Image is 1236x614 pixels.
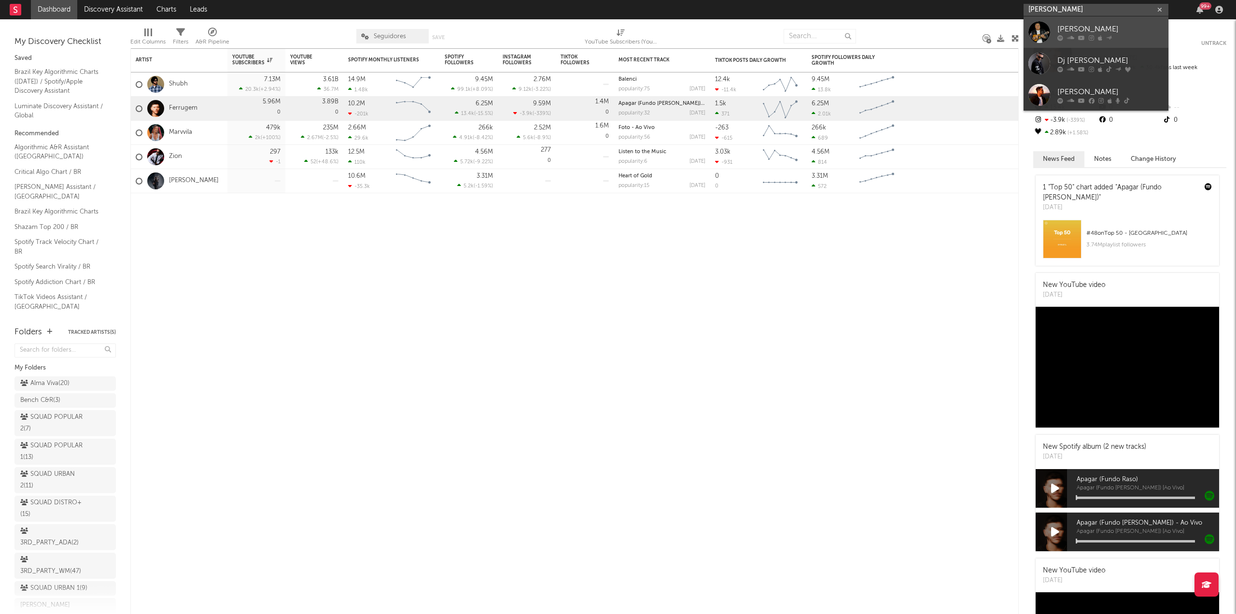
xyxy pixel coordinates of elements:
[20,440,88,463] div: SQUAD POPULAR 1 ( 13 )
[1199,2,1211,10] div: 99 +
[14,553,116,579] a: 3RD_PARTY_WM(47)
[715,135,732,141] div: -615
[784,29,856,43] input: Search...
[348,149,365,155] div: 12.5M
[1162,114,1226,127] div: 0
[1201,39,1226,48] button: Untrack
[618,57,691,63] div: Most Recent Track
[855,121,899,145] svg: Chart title
[20,526,88,549] div: 3RD_PARTY_ADA ( 2 )
[169,104,197,113] a: Ferrugem
[392,97,435,121] svg: Chart title
[323,76,338,83] div: 3.61B
[20,378,70,389] div: Alma Viva ( 20 )
[239,86,281,92] div: ( )
[263,99,281,105] div: 5.96M
[715,86,736,93] div: -11.4k
[348,183,370,189] div: -35.3k
[169,177,219,185] a: [PERSON_NAME]
[1024,16,1168,48] a: [PERSON_NAME]
[758,97,802,121] svg: Chart title
[1024,79,1168,111] a: [PERSON_NAME]
[689,111,705,116] div: [DATE]
[534,111,549,116] span: -339 %
[20,497,88,520] div: SQUAD DISTRO+ ( 15 )
[1033,151,1084,167] button: News Feed
[255,135,261,141] span: 2k
[392,145,435,169] svg: Chart title
[595,123,609,129] div: 1.6M
[1162,101,1226,114] div: --
[1077,529,1219,535] span: Apagar (Fundo [PERSON_NAME]) [Ao Vivo]
[232,54,272,66] div: YouTube Subscribers
[260,87,279,92] span: +2.94 %
[533,100,551,107] div: 9.59M
[20,583,87,594] div: SQUAD URBAN 1 ( 9 )
[618,101,705,106] div: Apagar (Fundo Raso) - Ao Vivo
[14,53,116,64] div: Saved
[1121,151,1186,167] button: Change History
[392,121,435,145] svg: Chart title
[689,86,705,92] div: [DATE]
[523,135,534,141] span: 5.6k
[325,149,338,155] div: 133k
[1086,239,1212,251] div: 3.74M playlist followers
[618,183,649,188] div: popularity: 15
[307,135,322,141] span: 2.67M
[457,183,493,189] div: ( )
[1043,566,1106,576] div: New YouTube video
[14,128,116,140] div: Recommended
[14,182,106,201] a: [PERSON_NAME] Assistant / [GEOGRAPHIC_DATA]
[1043,203,1197,213] div: [DATE]
[20,412,88,435] div: SQUAD POPULAR 2 ( 7 )
[453,134,493,141] div: ( )
[266,125,281,131] div: 479k
[374,33,406,40] span: Seguidores
[715,184,718,189] div: 0
[1097,114,1162,127] div: 0
[1196,6,1203,14] button: 99+
[169,80,188,88] a: Shubh
[478,125,493,131] div: 266k
[451,86,493,92] div: ( )
[459,135,473,141] span: 4.91k
[1084,151,1121,167] button: Notes
[541,147,551,153] div: 277
[14,343,116,357] input: Search for folders...
[519,87,532,92] span: 9.12k
[812,86,831,93] div: 13.8k
[689,183,705,188] div: [DATE]
[457,87,471,92] span: 99.1k
[348,111,368,117] div: -201k
[14,292,106,312] a: TikTok Videos Assistant / [GEOGRAPHIC_DATA]
[270,149,281,155] div: 297
[715,76,730,83] div: 12.4k
[14,101,106,121] a: Luminate Discovery Assistant / Global
[348,159,365,165] div: 110k
[392,169,435,193] svg: Chart title
[348,135,368,141] div: 29.6k
[812,76,829,83] div: 9.45M
[595,99,609,105] div: 1.4M
[20,395,60,406] div: Bench C&R ( 3 )
[855,169,899,193] svg: Chart title
[14,222,106,232] a: Shazam Top 200 / BR
[276,159,281,165] span: -1
[196,24,229,52] div: A&R Pipeline
[618,173,652,179] a: Heart of Gold
[1077,517,1219,529] span: Apagar (Fundo [PERSON_NAME]) - Ao Vivo
[460,159,473,165] span: 5.72k
[812,159,827,165] div: 814
[322,99,338,105] div: 3.89B
[618,111,650,116] div: popularity: 32
[812,100,829,107] div: 6.25M
[1043,183,1197,203] div: 1 "Top 50" chart added
[1043,290,1106,300] div: [DATE]
[812,173,828,179] div: 3.31M
[618,77,637,82] a: Balenci
[855,145,899,169] svg: Chart title
[520,111,533,116] span: -3.9k
[14,439,116,465] a: SQUAD POPULAR 1(13)
[758,145,802,169] svg: Chart title
[689,135,705,140] div: [DATE]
